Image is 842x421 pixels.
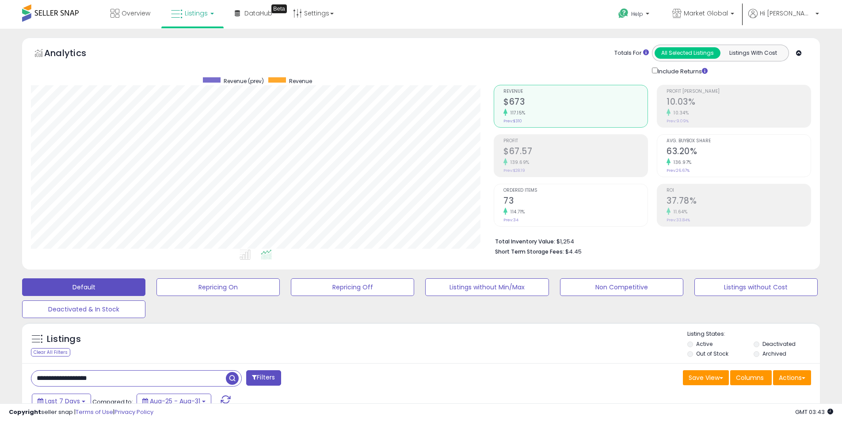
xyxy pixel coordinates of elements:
[507,110,526,116] small: 117.15%
[671,209,687,215] small: 11.64%
[425,278,549,296] button: Listings without Min/Max
[495,238,555,245] b: Total Inventory Value:
[224,77,264,85] span: Revenue (prev)
[687,330,820,338] p: Listing States:
[503,196,648,208] h2: 73
[244,9,272,18] span: DataHub
[32,394,91,409] button: Last 7 Days
[44,47,103,61] h5: Analytics
[495,248,564,255] b: Short Term Storage Fees:
[667,118,689,124] small: Prev: 9.09%
[720,47,786,59] button: Listings With Cost
[760,9,813,18] span: Hi [PERSON_NAME]
[762,350,786,357] label: Archived
[503,217,518,223] small: Prev: 34
[22,300,145,318] button: Deactivated & In Stock
[507,209,525,215] small: 114.71%
[92,398,133,406] span: Compared to:
[76,408,113,416] a: Terms of Use
[47,333,81,345] h5: Listings
[683,370,729,385] button: Save View
[137,394,211,409] button: Aug-25 - Aug-31
[114,408,153,416] a: Privacy Policy
[503,97,648,109] h2: $673
[503,139,648,144] span: Profit
[667,89,811,94] span: Profit [PERSON_NAME]
[185,9,208,18] span: Listings
[671,159,692,166] small: 136.97%
[773,370,811,385] button: Actions
[9,408,41,416] strong: Copyright
[503,89,648,94] span: Revenue
[507,159,530,166] small: 139.69%
[696,340,712,348] label: Active
[762,340,796,348] label: Deactivated
[694,278,818,296] button: Listings without Cost
[289,77,312,85] span: Revenue
[696,350,728,357] label: Out of Stock
[667,146,811,158] h2: 63.20%
[503,188,648,193] span: Ordered Items
[45,397,80,406] span: Last 7 Days
[736,373,764,382] span: Columns
[503,168,525,173] small: Prev: $28.19
[795,408,833,416] span: 2025-09-8 03:43 GMT
[748,9,819,29] a: Hi [PERSON_NAME]
[667,196,811,208] h2: 37.78%
[9,408,153,417] div: seller snap | |
[671,110,689,116] small: 10.34%
[560,278,683,296] button: Non Competitive
[246,370,281,386] button: Filters
[31,348,70,357] div: Clear All Filters
[503,146,648,158] h2: $67.57
[667,188,811,193] span: ROI
[503,118,522,124] small: Prev: $310
[271,4,287,13] div: Tooltip anchor
[645,66,718,76] div: Include Returns
[730,370,772,385] button: Columns
[618,8,629,19] i: Get Help
[667,168,690,173] small: Prev: 26.67%
[684,9,728,18] span: Market Global
[495,235,804,246] li: $1,254
[614,49,649,57] div: Totals For
[150,397,200,406] span: Aug-25 - Aug-31
[655,47,720,59] button: All Selected Listings
[667,139,811,144] span: Avg. Buybox Share
[156,278,280,296] button: Repricing On
[667,97,811,109] h2: 10.03%
[631,10,643,18] span: Help
[291,278,414,296] button: Repricing Off
[667,217,690,223] small: Prev: 33.84%
[22,278,145,296] button: Default
[565,247,582,256] span: $4.45
[611,1,658,29] a: Help
[122,9,150,18] span: Overview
